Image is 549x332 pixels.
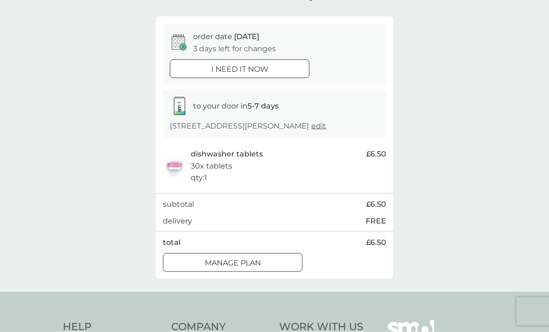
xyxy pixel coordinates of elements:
[163,198,194,210] p: subtotal
[366,215,386,227] p: FREE
[191,148,263,160] p: dishwasher tablets
[170,60,309,78] button: i need it now
[191,160,232,172] p: 30x tablets
[163,237,181,249] p: total
[234,32,259,41] span: [DATE]
[193,102,279,110] span: to your door in
[211,63,268,75] p: i need it now
[191,172,207,184] p: qty : 1
[366,148,386,160] span: £6.50
[248,102,279,110] strong: 5-7 days
[366,198,386,210] span: £6.50
[193,31,259,43] p: order date
[205,257,261,269] p: Manage plan
[311,122,326,130] a: edit
[366,237,386,249] span: £6.50
[163,253,302,272] button: Manage plan
[170,120,326,132] p: [STREET_ADDRESS][PERSON_NAME]
[163,215,192,227] p: delivery
[193,43,276,55] p: 3 days left for changes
